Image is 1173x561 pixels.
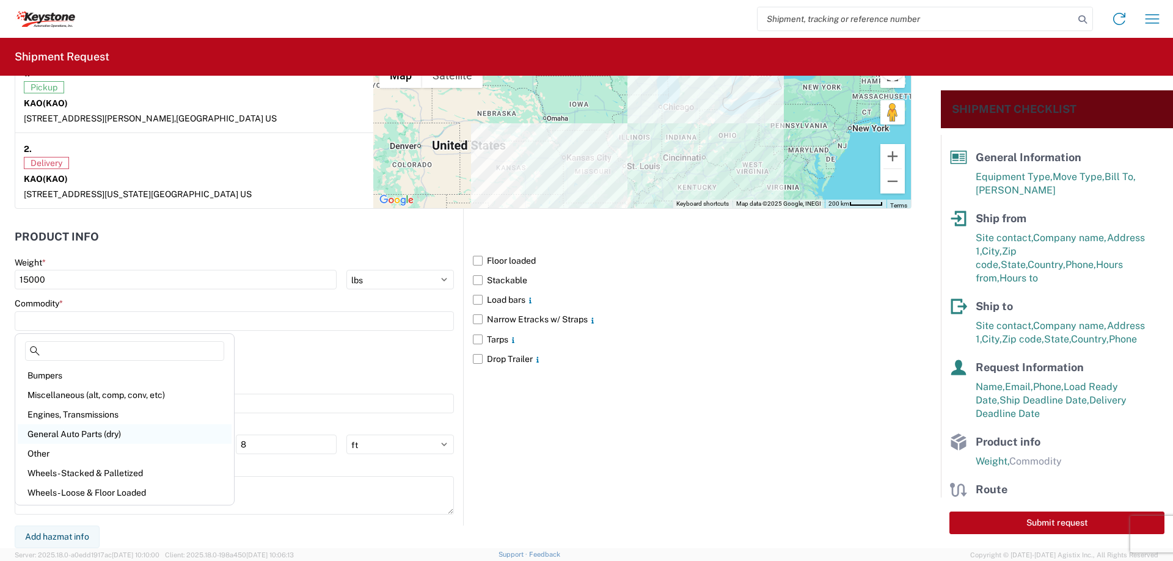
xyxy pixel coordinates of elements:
[1071,333,1109,345] span: Country,
[736,200,821,207] span: Map data ©2025 Google, INEGI
[1033,320,1107,331] span: Company name,
[15,526,100,548] button: Add hazmat info
[880,144,905,168] button: Zoom in
[976,455,1009,467] span: Weight,
[473,270,912,290] label: Stackable
[976,483,1007,496] span: Route
[976,361,1084,374] span: Request Information
[1028,259,1065,270] span: Country,
[24,81,64,93] span: Pickup
[1001,259,1028,270] span: State,
[499,551,529,558] a: Support
[982,333,1002,345] span: City,
[165,551,294,559] span: Client: 2025.18.0-198a450
[880,100,905,125] button: Drag Pegman onto the map to open Street View
[24,174,68,184] strong: KAO
[825,200,886,208] button: Map Scale: 200 km per 51 pixels
[890,202,907,209] a: Terms
[982,245,1002,257] span: City,
[112,551,159,559] span: [DATE] 10:10:00
[880,169,905,194] button: Zoom out
[15,231,99,243] h2: Product Info
[24,189,104,199] span: [STREET_ADDRESS]
[246,551,294,559] span: [DATE] 10:06:13
[949,512,1164,534] button: Submit request
[1065,259,1096,270] span: Phone,
[1044,333,1071,345] span: State,
[1053,171,1105,183] span: Move Type,
[15,298,63,309] label: Commodity
[24,98,68,108] strong: KAO
[379,63,422,88] button: Show street map
[976,171,1053,183] span: Equipment Type,
[24,142,32,157] strong: 2.
[1105,171,1136,183] span: Bill To,
[952,102,1076,117] h2: Shipment Checklist
[999,394,1089,406] span: Ship Deadline Date,
[18,463,232,483] div: Wheels - Stacked & Palletized
[999,272,1038,284] span: Hours to
[18,444,232,463] div: Other
[18,385,232,405] div: Miscellaneous (alt, comp, conv, etc)
[976,435,1040,448] span: Product info
[236,435,337,454] input: H
[976,184,1056,196] span: [PERSON_NAME]
[18,483,232,502] div: Wheels - Loose & Floor Loaded
[15,49,109,64] h2: Shipment Request
[18,405,232,424] div: Engines, Transmissions
[24,114,176,123] span: [STREET_ADDRESS][PERSON_NAME],
[15,551,159,559] span: Server: 2025.18.0-a0edd1917ac
[43,174,68,184] span: (KAO)
[976,212,1026,225] span: Ship from
[473,309,912,329] label: Narrow Etracks w/ Straps
[970,549,1158,560] span: Copyright © [DATE]-[DATE] Agistix Inc., All Rights Reserved
[1033,232,1107,244] span: Company name,
[473,349,912,369] label: Drop Trailer
[976,232,1033,244] span: Site contact,
[529,551,560,558] a: Feedback
[828,200,849,207] span: 200 km
[1033,381,1064,393] span: Phone,
[473,290,912,309] label: Load bars
[976,300,1013,313] span: Ship to
[176,114,277,123] span: [GEOGRAPHIC_DATA] US
[676,200,729,208] button: Keyboard shortcuts
[376,192,417,208] img: Google
[758,7,1074,31] input: Shipment, tracking or reference number
[1109,333,1137,345] span: Phone
[1002,333,1044,345] span: Zip code,
[473,251,912,270] label: Floor loaded
[976,381,1005,393] span: Name,
[422,63,483,88] button: Show satellite imagery
[1005,381,1033,393] span: Email,
[43,98,68,108] span: (KAO)
[1009,455,1062,467] span: Commodity
[376,192,417,208] a: Open this area in Google Maps (opens a new window)
[24,157,69,169] span: Delivery
[18,424,232,444] div: General Auto Parts (dry)
[976,151,1081,164] span: General Information
[18,366,232,385] div: Bumpers
[473,330,912,349] label: Tarps
[976,320,1033,331] span: Site contact,
[104,189,252,199] span: [US_STATE][GEOGRAPHIC_DATA] US
[15,257,46,268] label: Weight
